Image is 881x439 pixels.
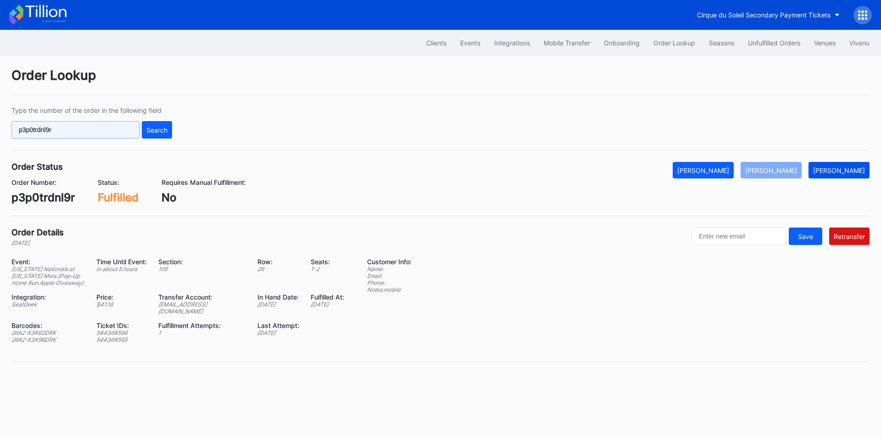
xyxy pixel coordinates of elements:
[11,162,63,172] div: Order Status
[11,266,85,286] div: [US_STATE] Nationals at [US_STATE] Mets (Pop-Up Home Run Apple Giveaway)
[11,293,85,301] div: Integration:
[96,322,147,329] div: Ticket IDs:
[789,228,822,245] button: Save
[96,266,147,272] div: in about 5 hours
[367,258,412,266] div: Customer Info:
[96,293,147,301] div: Price:
[691,228,786,245] input: Enter new email
[98,191,139,204] div: Fulfilled
[11,336,85,343] div: 26A2-X3K96DRK
[96,329,147,336] div: 544364594
[647,34,702,51] button: Order Lookup
[257,266,299,272] div: 26
[487,34,537,51] button: Integrations
[367,279,412,286] div: Phone:
[311,301,344,308] div: [DATE]
[98,178,139,186] div: Status:
[745,167,797,174] div: [PERSON_NAME]
[311,258,344,266] div: Seats:
[849,39,870,47] div: Vivenu
[741,34,807,51] button: Unfulfilled Orders
[11,301,85,308] div: SeatGeek
[96,258,147,266] div: Time Until Event:
[96,336,147,343] div: 544364593
[158,329,246,336] div: 1
[146,126,167,134] div: Search
[158,266,246,272] div: 105
[544,39,590,47] div: Mobile Transfer
[311,293,344,301] div: Fulfilled At:
[460,39,480,47] div: Events
[11,228,64,237] div: Order Details
[11,322,85,329] div: Barcodes:
[257,258,299,266] div: Row:
[11,178,75,186] div: Order Number:
[653,39,695,47] div: Order Lookup
[453,34,487,51] button: Events
[834,233,865,240] div: Retransfer
[741,162,802,178] button: [PERSON_NAME]
[11,191,75,204] div: p3p0trdnl9r
[11,106,172,114] div: Type the number of the order in the following field
[419,34,453,51] button: Clients
[494,39,530,47] div: Integrations
[367,272,412,279] div: Email:
[842,34,876,51] button: Vivenu
[709,39,734,47] div: Seasons
[426,39,446,47] div: Clients
[677,167,729,174] div: [PERSON_NAME]
[11,258,85,266] div: Event:
[748,39,800,47] div: Unfulfilled Orders
[311,266,344,272] div: 1 - 2
[367,286,412,293] div: Notes: mobile
[673,162,734,178] button: [PERSON_NAME]
[798,233,813,240] div: Save
[597,34,647,51] button: Onboarding
[142,121,172,139] button: Search
[158,293,246,301] div: Transfer Account:
[158,258,246,266] div: Section:
[257,322,299,329] div: Last Attempt:
[690,6,847,23] button: Cirque du Soleil Secondary Payment Tickets
[257,293,299,301] div: In Hand Date:
[604,39,640,47] div: Onboarding
[162,178,246,186] div: Requires Manual Fulfillment:
[257,301,299,308] div: [DATE]
[807,34,842,51] button: Venues
[814,39,836,47] div: Venues
[158,301,246,315] div: [EMAIL_ADDRESS][DOMAIN_NAME]
[11,121,139,139] input: GT59662
[11,329,85,336] div: 26A2-X3K62DRK
[813,167,865,174] div: [PERSON_NAME]
[537,34,597,51] button: Mobile Transfer
[162,191,246,204] div: No
[697,11,831,19] div: Cirque du Soleil Secondary Payment Tickets
[11,67,870,95] div: Order Lookup
[702,34,741,51] button: Seasons
[96,301,147,308] div: $ 41.16
[158,322,246,329] div: Fulfillment Attempts:
[11,239,64,246] div: [DATE]
[809,162,870,178] button: [PERSON_NAME]
[257,329,299,336] div: [DATE]
[367,266,412,272] div: Name:
[829,228,870,245] button: Retransfer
